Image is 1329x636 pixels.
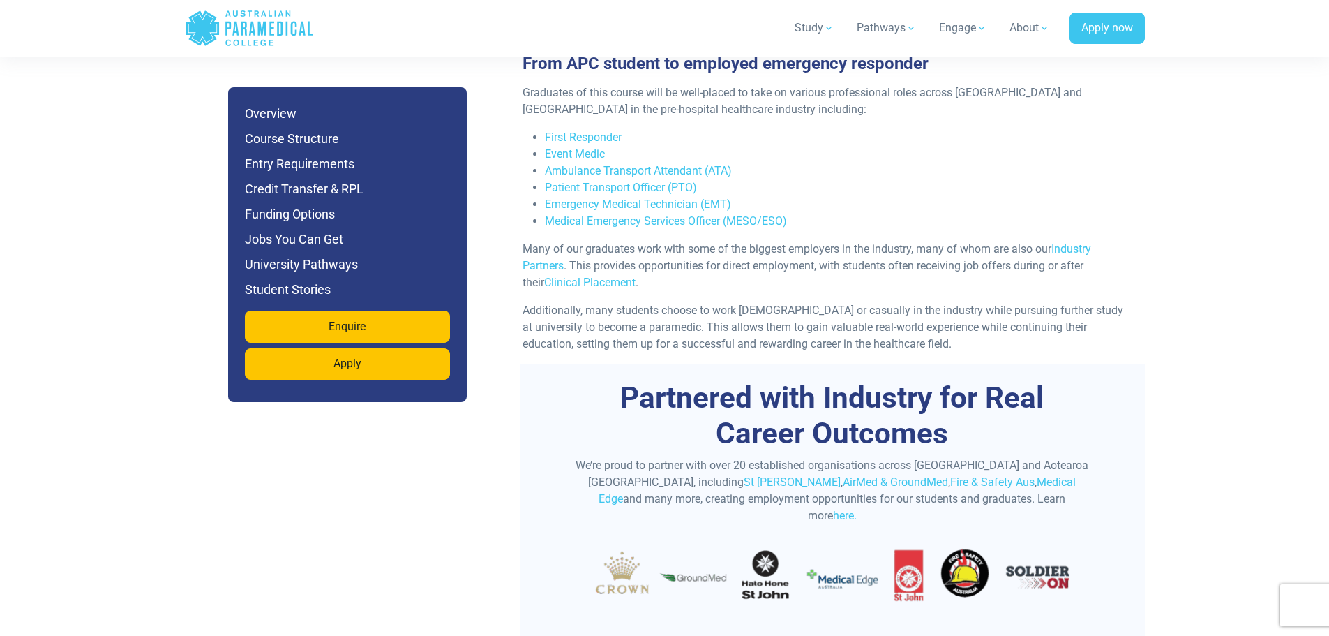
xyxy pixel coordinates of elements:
[573,457,1090,524] p: We’re proud to partner with over 20 established organisations across [GEOGRAPHIC_DATA] and Aotear...
[545,131,622,144] a: First Responder
[523,302,1131,353] p: Additionally, many students choose to work [DEMOGRAPHIC_DATA] or casually in the industry while p...
[185,6,314,51] a: Australian Paramedical College
[523,84,1131,118] p: Graduates of this course will be well-placed to take on various professional roles across [GEOGRA...
[599,475,1076,505] a: Medical Edge
[931,8,996,47] a: Engage
[545,147,605,161] a: Event Medic
[1001,8,1058,47] a: About
[545,198,731,211] a: Emergency Medical Technician (EMT)
[786,8,843,47] a: Study
[843,475,948,489] a: AirMed & GroundMed
[545,214,787,228] a: Medical Emergency Services Officer (MESO/ESO)
[514,54,1139,74] h3: From APC student to employed emergency responder
[573,380,1090,451] h3: Partnered with Industry for Real Career Outcomes
[523,241,1131,291] p: Many of our graduates work with some of the biggest employers in the industry, many of whom are a...
[544,276,636,289] a: Clinical Placement
[848,8,925,47] a: Pathways
[950,475,1035,489] a: Fire & Safety Aus
[744,475,841,489] a: St [PERSON_NAME]
[545,164,732,177] a: Ambulance Transport Attendant (ATA)
[1069,13,1145,45] a: Apply now
[833,509,857,522] a: here.
[545,181,697,194] a: Patient Transport Officer (PTO)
